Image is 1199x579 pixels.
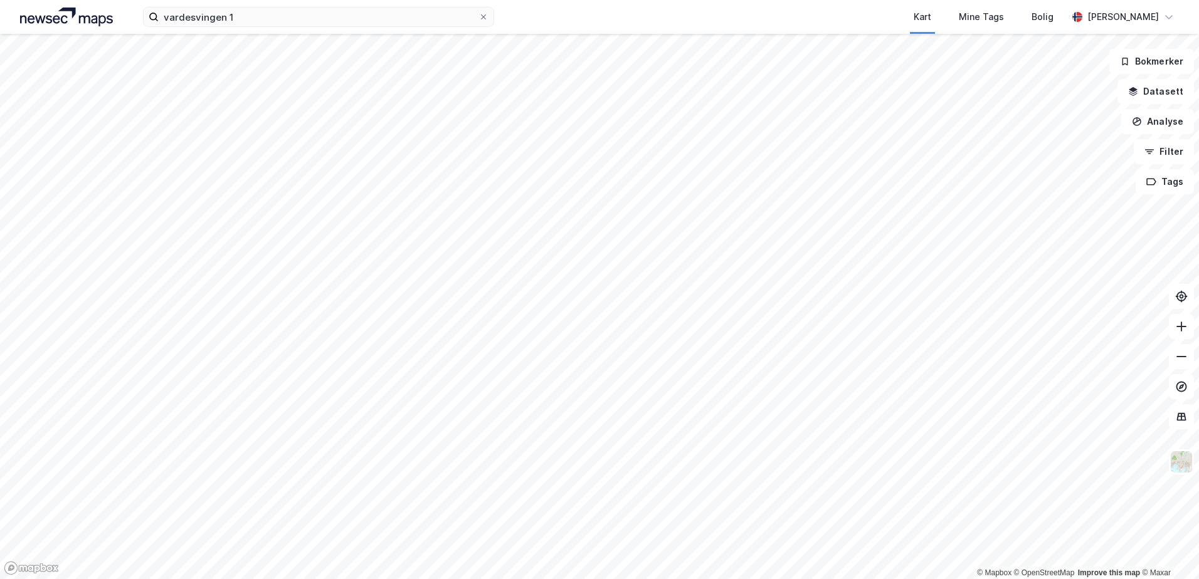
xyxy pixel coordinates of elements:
img: logo.a4113a55bc3d86da70a041830d287a7e.svg [20,8,113,26]
div: Bolig [1032,9,1054,24]
button: Analyse [1121,109,1194,134]
button: Bokmerker [1109,49,1194,74]
iframe: Chat Widget [1136,519,1199,579]
div: Mine Tags [959,9,1004,24]
button: Datasett [1117,79,1194,104]
a: Improve this map [1078,568,1140,577]
a: Mapbox homepage [4,561,59,575]
div: Kart [914,9,931,24]
input: Søk på adresse, matrikkel, gårdeiere, leietakere eller personer [159,8,478,26]
div: [PERSON_NAME] [1087,9,1159,24]
img: Z [1170,450,1193,474]
a: OpenStreetMap [1014,568,1075,577]
button: Filter [1134,139,1194,164]
div: Kontrollprogram for chat [1136,519,1199,579]
button: Tags [1136,169,1194,194]
a: Mapbox [977,568,1011,577]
